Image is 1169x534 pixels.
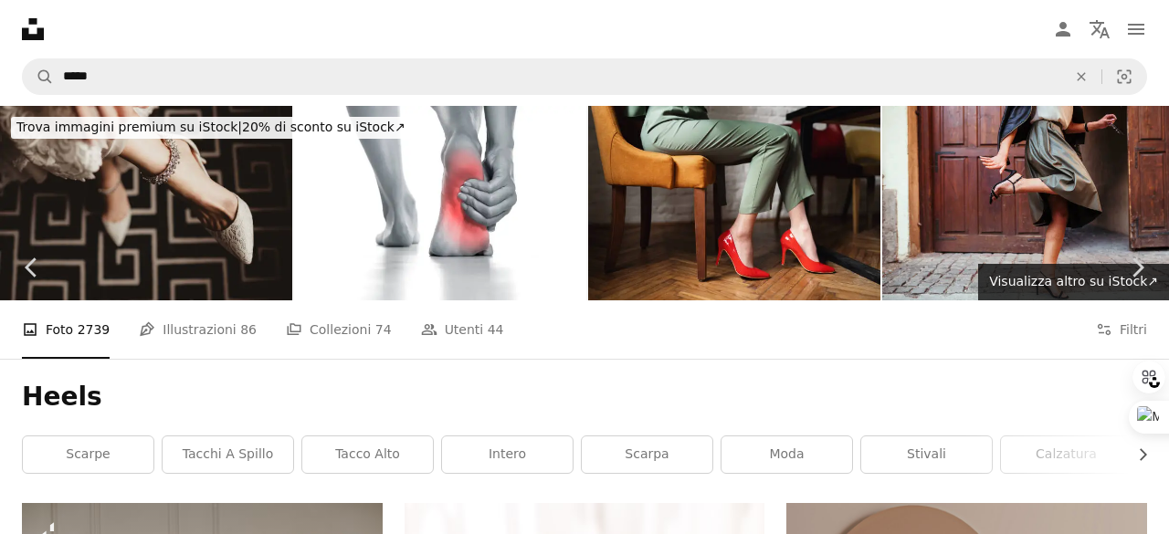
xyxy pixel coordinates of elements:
[721,436,852,473] a: moda
[978,264,1169,300] a: Visualizza altro su iStock↗
[1126,436,1147,473] button: scorri la lista a destra
[302,436,433,473] a: tacco alto
[16,120,242,134] span: Trova immagini premium su iStock |
[1105,180,1169,355] a: Avanti
[22,381,1147,414] h1: Heels
[1096,300,1147,359] button: Filtri
[286,300,392,359] a: Collezioni 74
[989,274,1158,288] span: Visualizza altro su iStock ↗
[11,117,411,139] div: 20% di sconto su iStock ↗
[163,436,293,473] a: Tacchi a spillo
[1081,11,1118,47] button: Lingua
[22,18,44,40] a: Home — Unsplash
[488,319,504,340] span: 44
[23,436,153,473] a: scarpe
[139,300,257,359] a: Illustrazioni 86
[582,436,712,473] a: scarpa
[1118,11,1154,47] button: Menu
[240,319,257,340] span: 86
[861,436,992,473] a: stivali
[375,319,392,340] span: 74
[442,436,573,473] a: intero
[1045,11,1081,47] a: Accedi / Registrati
[1001,436,1132,473] a: calzatura
[421,300,504,359] a: Utenti 44
[1061,59,1101,94] button: Elimina
[1102,59,1146,94] button: Ricerca visiva
[22,58,1147,95] form: Trova visual in tutto il sito
[23,59,54,94] button: Cerca su Unsplash
[294,106,586,300] img: donna tenendo il piede doloroso sul bianco
[588,106,880,300] img: Donna irriconoscibile con tacchi alti rossi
